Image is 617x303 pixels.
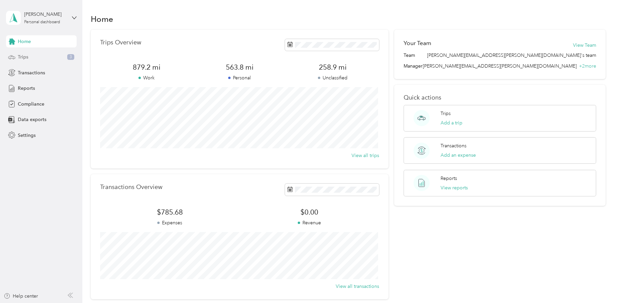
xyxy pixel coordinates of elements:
h1: Home [91,15,113,23]
span: 3 [67,54,74,60]
p: Work [100,74,193,81]
span: Reports [18,85,35,92]
span: 563.8 mi [193,63,286,72]
button: View all transactions [336,283,379,290]
p: Transactions Overview [100,184,162,191]
h2: Your Team [404,39,431,47]
span: Trips [18,53,28,61]
span: Compliance [18,101,44,108]
span: + 2 more [579,63,596,69]
p: Trips [441,110,451,117]
span: Data exports [18,116,46,123]
span: Home [18,38,31,45]
button: View reports [441,184,468,191]
span: [PERSON_NAME][EMAIL_ADDRESS][PERSON_NAME][DOMAIN_NAME]'s team [427,52,596,59]
span: [PERSON_NAME][EMAIL_ADDRESS][PERSON_NAME][DOMAIN_NAME] [423,63,577,69]
p: Transactions [441,142,466,149]
p: Unclassified [286,74,379,81]
p: Expenses [100,219,240,226]
button: View Team [573,42,596,49]
span: 258.9 mi [286,63,379,72]
span: 879.2 mi [100,63,193,72]
span: Team [404,52,415,59]
button: Add a trip [441,119,462,126]
iframe: Everlance-gr Chat Button Frame [579,265,617,303]
span: Transactions [18,69,45,76]
p: Trips Overview [100,39,141,46]
button: View all trips [352,152,379,159]
div: Personal dashboard [24,20,60,24]
span: $785.68 [100,207,240,217]
span: Manager [404,63,422,70]
p: Quick actions [404,94,596,101]
span: $0.00 [240,207,379,217]
span: Settings [18,132,36,139]
p: Personal [193,74,286,81]
button: Add an expense [441,152,476,159]
p: Reports [441,175,457,182]
div: [PERSON_NAME] [24,11,66,18]
p: Revenue [240,219,379,226]
button: Help center [4,293,38,300]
